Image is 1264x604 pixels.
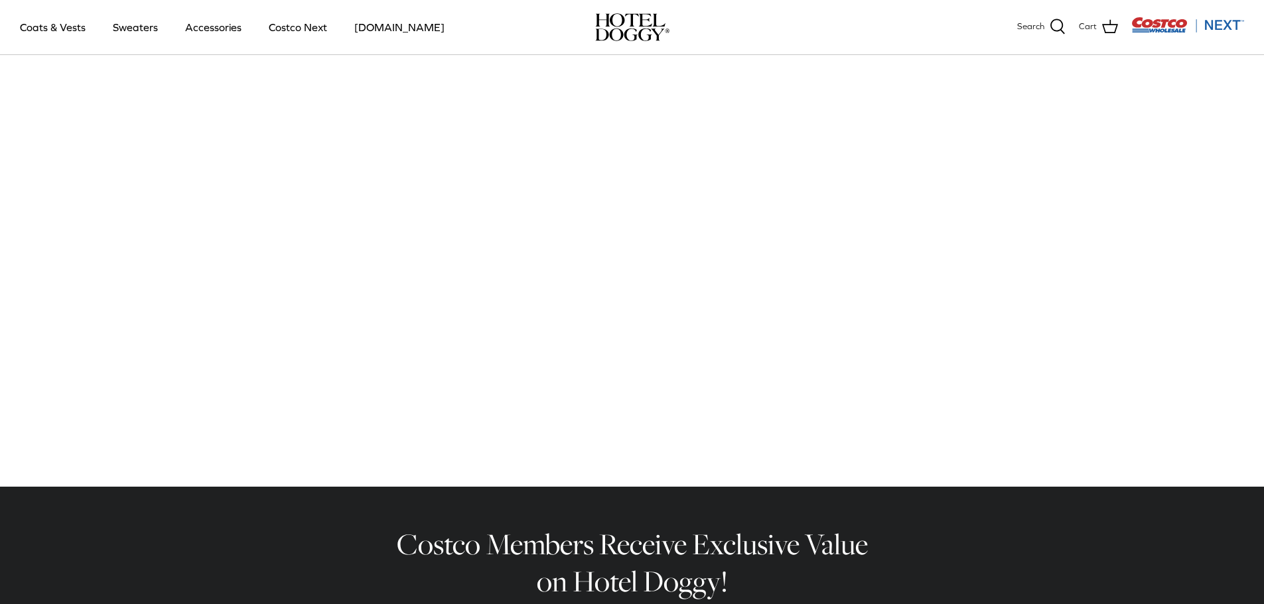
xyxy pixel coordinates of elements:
a: Search [1017,19,1066,36]
h2: Costco Members Receive Exclusive Value on Hotel Doggy! [387,526,878,601]
a: Coats & Vests [8,5,98,50]
img: hoteldoggycom [595,13,669,41]
span: Search [1017,20,1044,34]
a: Accessories [173,5,253,50]
a: Visit Costco Next [1131,25,1244,35]
a: Costco Next [257,5,339,50]
a: [DOMAIN_NAME] [342,5,456,50]
span: Cart [1079,20,1097,34]
img: Costco Next [1131,17,1244,33]
a: hoteldoggy.com hoteldoggycom [595,13,669,41]
a: Cart [1079,19,1118,36]
a: Sweaters [101,5,170,50]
